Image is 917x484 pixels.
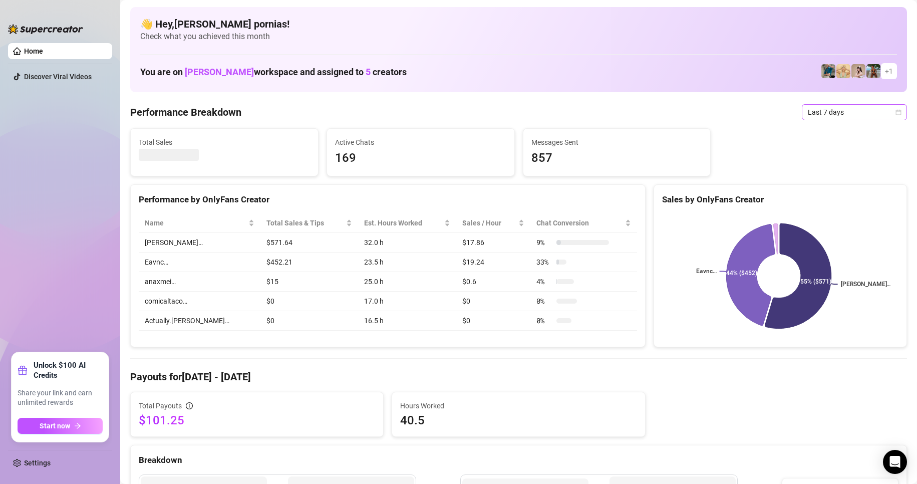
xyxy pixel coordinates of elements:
[400,412,637,428] span: 40.5
[530,213,637,233] th: Chat Conversion
[140,67,407,78] h1: You are on workspace and assigned to creators
[139,137,310,148] span: Total Sales
[260,311,358,331] td: $0
[808,105,901,120] span: Last 7 days
[821,64,835,78] img: Eavnc
[140,17,897,31] h4: 👋 Hey, [PERSON_NAME] pornias !
[536,296,552,307] span: 0 %
[696,268,716,275] text: Eavnc…
[145,217,246,228] span: Name
[462,217,516,228] span: Sales / Hour
[358,233,456,253] td: 32.0 h
[260,272,358,292] td: $15
[18,365,28,375] span: gift
[456,292,530,311] td: $0
[400,400,637,411] span: Hours Worked
[139,253,260,272] td: Eavnc…
[358,311,456,331] td: 16.5 h
[186,402,193,409] span: info-circle
[531,137,703,148] span: Messages Sent
[885,66,893,77] span: + 1
[895,109,901,115] span: calendar
[34,360,103,380] strong: Unlock $100 AI Credits
[130,370,907,384] h4: Payouts for [DATE] - [DATE]
[358,292,456,311] td: 17.0 h
[536,237,552,248] span: 9 %
[139,193,637,206] div: Performance by OnlyFans Creator
[24,47,43,55] a: Home
[358,272,456,292] td: 25.0 h
[335,149,506,168] span: 169
[260,253,358,272] td: $452.21
[841,281,891,288] text: [PERSON_NAME]…
[74,422,81,429] span: arrow-right
[536,257,552,268] span: 33 %
[456,213,530,233] th: Sales / Hour
[40,422,70,430] span: Start now
[851,64,865,78] img: anaxmei
[24,73,92,81] a: Discover Viral Videos
[531,149,703,168] span: 857
[358,253,456,272] td: 23.5 h
[662,193,898,206] div: Sales by OnlyFans Creator
[456,253,530,272] td: $19.24
[260,292,358,311] td: $0
[18,418,103,434] button: Start nowarrow-right
[139,213,260,233] th: Name
[139,400,182,411] span: Total Payouts
[139,272,260,292] td: anaxmei…
[185,67,254,77] span: [PERSON_NAME]
[139,292,260,311] td: comicaltaco…
[139,311,260,331] td: Actually.[PERSON_NAME]…
[364,217,442,228] div: Est. Hours Worked
[260,213,358,233] th: Total Sales & Tips
[130,105,241,119] h4: Performance Breakdown
[456,311,530,331] td: $0
[24,459,51,467] a: Settings
[456,233,530,253] td: $17.86
[140,31,897,42] span: Check what you achieved this month
[366,67,371,77] span: 5
[18,388,103,408] span: Share your link and earn unlimited rewards
[139,453,898,467] div: Breakdown
[266,217,344,228] span: Total Sales & Tips
[8,24,83,34] img: logo-BBDzfeDw.svg
[836,64,850,78] img: Actually.Maria
[883,450,907,474] div: Open Intercom Messenger
[866,64,880,78] img: Libby
[139,233,260,253] td: [PERSON_NAME]…
[260,233,358,253] td: $571.64
[139,412,375,428] span: $101.25
[536,276,552,287] span: 4 %
[456,272,530,292] td: $0.6
[536,217,623,228] span: Chat Conversion
[335,137,506,148] span: Active Chats
[536,315,552,326] span: 0 %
